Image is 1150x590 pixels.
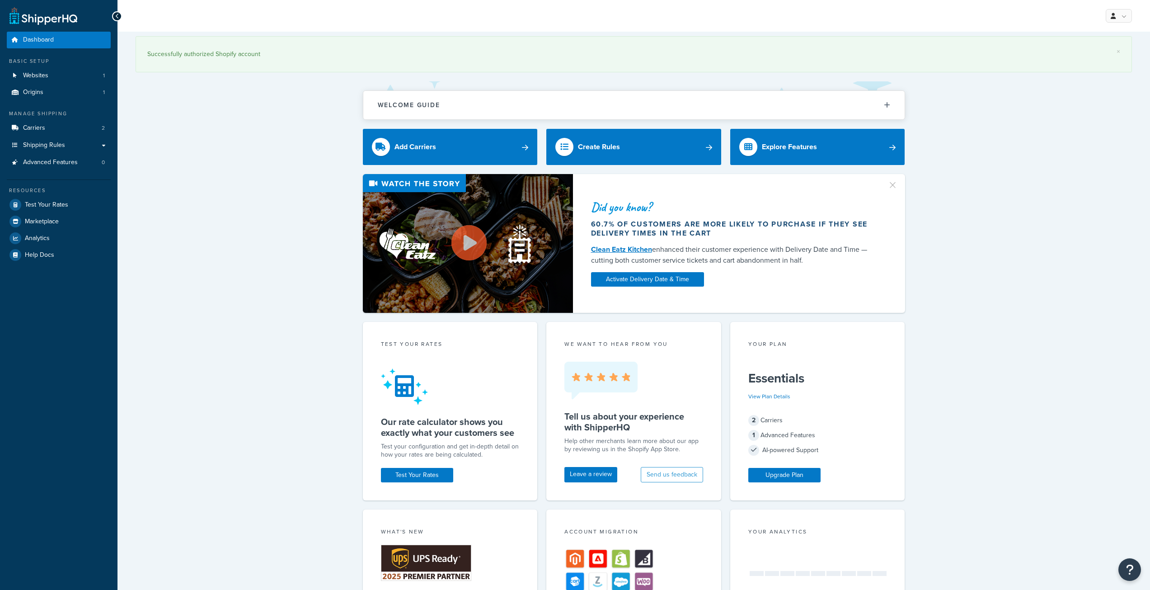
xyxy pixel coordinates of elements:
[7,110,111,118] div: Manage Shipping
[591,220,877,238] div: 60.7% of customers are more likely to purchase if they see delivery times in the cart
[25,251,54,259] span: Help Docs
[363,174,573,313] img: Video thumbnail
[25,235,50,242] span: Analytics
[23,36,54,44] span: Dashboard
[7,120,111,137] li: Carriers
[7,84,111,101] li: Origins
[7,137,111,154] a: Shipping Rules
[7,84,111,101] a: Origins1
[7,197,111,213] a: Test Your Rates
[363,129,538,165] a: Add Carriers
[381,528,520,538] div: What's New
[363,91,905,119] button: Welcome Guide
[7,213,111,230] a: Marketplace
[7,57,111,65] div: Basic Setup
[7,187,111,194] div: Resources
[7,120,111,137] a: Carriers2
[381,340,520,350] div: Test your rates
[102,124,105,132] span: 2
[23,159,78,166] span: Advanced Features
[7,154,111,171] li: Advanced Features
[748,340,887,350] div: Your Plan
[1117,48,1120,55] a: ×
[748,429,887,442] div: Advanced Features
[748,415,759,426] span: 2
[564,340,703,348] p: we want to hear from you
[394,141,436,153] div: Add Carriers
[147,48,1120,61] div: Successfully authorized Shopify account
[381,416,520,438] h5: Our rate calculator shows you exactly what your customers see
[23,142,65,149] span: Shipping Rules
[378,102,440,109] h2: Welcome Guide
[381,443,520,459] div: Test your configuration and get in-depth detail on how your rates are being calculated.
[748,528,887,538] div: Your Analytics
[564,411,703,433] h5: Tell us about your experience with ShipperHQ
[748,468,821,482] a: Upgrade Plan
[102,159,105,166] span: 0
[591,272,704,287] a: Activate Delivery Date & Time
[7,230,111,246] a: Analytics
[748,392,790,401] a: View Plan Details
[591,244,652,255] a: Clean Eatz Kitchen
[23,124,45,132] span: Carriers
[25,201,68,209] span: Test Your Rates
[641,467,703,482] button: Send us feedback
[546,129,721,165] a: Create Rules
[748,430,759,441] span: 1
[578,141,620,153] div: Create Rules
[7,154,111,171] a: Advanced Features0
[7,32,111,48] a: Dashboard
[591,244,877,266] div: enhanced their customer experience with Delivery Date and Time — cutting both customer service ti...
[23,72,48,80] span: Websites
[730,129,905,165] a: Explore Features
[564,467,617,482] a: Leave a review
[7,67,111,84] a: Websites1
[591,201,877,213] div: Did you know?
[381,468,453,482] a: Test Your Rates
[748,371,887,386] h5: Essentials
[25,218,59,226] span: Marketplace
[103,72,105,80] span: 1
[748,414,887,427] div: Carriers
[1118,558,1141,581] button: Open Resource Center
[103,89,105,96] span: 1
[23,89,43,96] span: Origins
[7,247,111,263] a: Help Docs
[564,437,703,453] p: Help other merchants learn more about our app by reviewing us in the Shopify App Store.
[762,141,817,153] div: Explore Features
[564,528,703,538] div: Account Migration
[7,67,111,84] li: Websites
[748,444,887,457] div: AI-powered Support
